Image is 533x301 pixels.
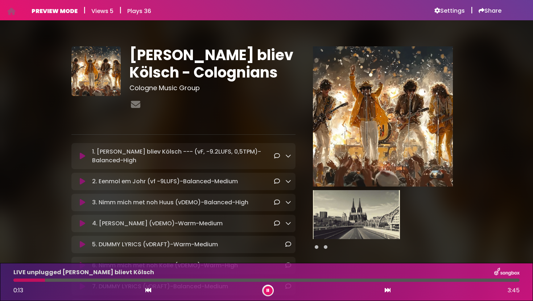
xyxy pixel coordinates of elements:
[92,147,274,165] p: 1. [PERSON_NAME] bliev Kölsch --- (vF, -9.2LUFS, 0,5TPM)-Balanced-High
[479,7,501,14] a: Share
[92,219,223,228] p: 4. [PERSON_NAME] (vDEMO)-Warm-Medium
[92,177,238,186] p: 2. Eenmol em Johr (vf -9LUFS)-Balanced-Medium
[129,46,295,81] h1: [PERSON_NAME] bliev Kölsch - Colognians
[127,8,151,14] h6: Plays 36
[32,8,78,14] h6: PREVIEW MODE
[313,190,400,239] img: bj9cZIVSFGdJ3k2YEuQL
[313,46,453,186] img: Main Media
[119,6,121,14] h5: |
[434,7,465,14] a: Settings
[92,261,238,270] p: 6. Nimm mich met noh Kölle (vDEMO)-Warm-High
[71,46,121,96] img: 7CvscnJpT4ZgYQDj5s5A
[13,286,23,294] span: 0:13
[92,198,248,207] p: 3. Nimm mich met noh Huus (vDEMO)-Balanced-High
[471,6,473,14] h5: |
[508,286,520,295] span: 3:45
[494,268,520,277] img: songbox-logo-white.png
[83,6,86,14] h5: |
[92,240,218,249] p: 5. DUMMY LYRICS (vDRAFT)-Warm-Medium
[91,8,113,14] h6: Views 5
[129,84,295,92] h3: Cologne Music Group
[13,268,154,277] p: LIVE unplugged [PERSON_NAME] blievt Kölsch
